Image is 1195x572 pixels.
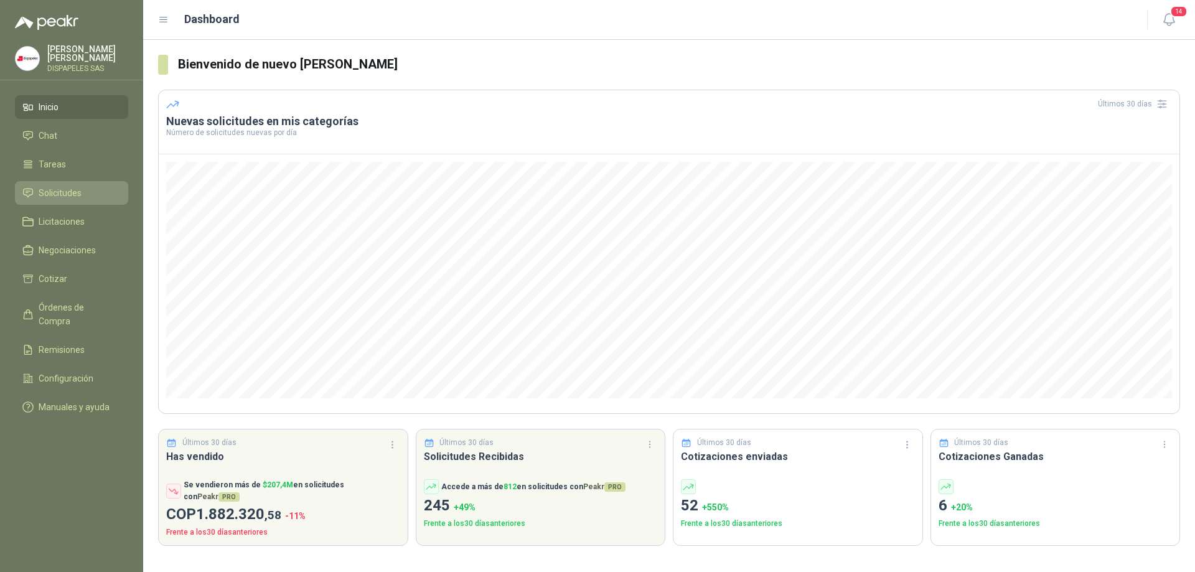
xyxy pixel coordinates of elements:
span: PRO [218,492,240,502]
span: 14 [1170,6,1188,17]
span: Chat [39,129,57,143]
p: Últimos 30 días [182,437,237,449]
span: ,58 [265,508,281,522]
p: DISPAPELES SAS [47,65,128,72]
a: Licitaciones [15,210,128,233]
span: 1.882.320 [196,505,281,523]
span: $ 207,4M [263,481,293,489]
a: Remisiones [15,338,128,362]
span: PRO [604,482,626,492]
a: Chat [15,124,128,148]
p: Frente a los 30 días anteriores [939,518,1173,530]
h3: Cotizaciones enviadas [681,449,915,464]
span: Configuración [39,372,93,385]
a: Tareas [15,152,128,176]
h1: Dashboard [184,11,240,28]
p: Se vendieron más de en solicitudes con [184,479,400,503]
span: Remisiones [39,343,85,357]
a: Solicitudes [15,181,128,205]
span: Negociaciones [39,243,96,257]
p: Número de solicitudes nuevas por día [166,129,1172,136]
h3: Bienvenido de nuevo [PERSON_NAME] [178,55,1180,74]
img: Company Logo [16,47,39,70]
span: Tareas [39,157,66,171]
p: Accede a más de en solicitudes con [441,481,626,493]
p: Frente a los 30 días anteriores [166,527,400,538]
span: Manuales y ayuda [39,400,110,414]
p: Frente a los 30 días anteriores [424,518,658,530]
p: 245 [424,494,658,518]
h3: Solicitudes Recibidas [424,449,658,464]
a: Configuración [15,367,128,390]
p: Últimos 30 días [439,437,494,449]
span: Órdenes de Compra [39,301,116,328]
div: Últimos 30 días [1098,94,1172,114]
span: Cotizar [39,272,67,286]
span: + 49 % [454,502,476,512]
span: Peakr [583,482,626,491]
h3: Has vendido [166,449,400,464]
a: Cotizar [15,267,128,291]
p: 6 [939,494,1173,518]
span: -11 % [285,511,306,521]
p: [PERSON_NAME] [PERSON_NAME] [47,45,128,62]
h3: Cotizaciones Ganadas [939,449,1173,464]
span: 812 [504,482,517,491]
span: Licitaciones [39,215,85,228]
p: Últimos 30 días [954,437,1008,449]
a: Manuales y ayuda [15,395,128,419]
p: COP [166,503,400,527]
a: Negociaciones [15,238,128,262]
a: Órdenes de Compra [15,296,128,333]
a: Inicio [15,95,128,119]
p: 52 [681,494,915,518]
span: Solicitudes [39,186,82,200]
h3: Nuevas solicitudes en mis categorías [166,114,1172,129]
span: Peakr [197,492,240,501]
span: + 550 % [702,502,729,512]
span: + 20 % [951,502,973,512]
p: Últimos 30 días [697,437,751,449]
p: Frente a los 30 días anteriores [681,518,915,530]
span: Inicio [39,100,59,114]
button: 14 [1158,9,1180,31]
img: Logo peakr [15,15,78,30]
